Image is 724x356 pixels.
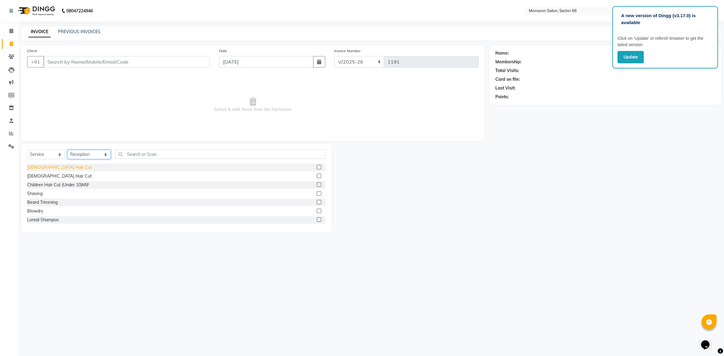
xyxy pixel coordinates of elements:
[495,85,516,91] div: Last Visit:
[27,217,59,223] div: Loreal Shampoo
[495,76,520,83] div: Card on file:
[43,56,210,68] input: Search by Name/Mobile/Email/Code
[27,208,43,214] div: Blowdry
[27,48,37,54] label: Client
[28,27,51,37] a: INVOICE
[15,2,57,19] img: logo
[699,332,718,350] iframe: chat widget
[66,2,93,19] b: 08047224946
[495,50,509,56] div: Name:
[618,51,644,63] button: Update
[495,68,519,74] div: Total Visits:
[27,199,58,206] div: Beard Trimming
[495,94,509,100] div: Points:
[495,59,522,65] div: Membership:
[115,150,325,159] input: Search or Scan
[58,29,100,34] a: PREVIOUS INVOICES
[618,35,713,48] p: Click on ‘Update’ or refersh browser to get the latest version.
[219,48,227,54] label: Date
[27,164,92,171] div: [DEMOGRAPHIC_DATA] Hair Cut
[27,173,92,179] div: [DEMOGRAPHIC_DATA] Hair Cut
[27,56,44,68] button: +91
[27,191,43,197] div: Shaving
[27,182,89,188] div: Children Hair Cut (Under 10)M\F
[334,48,360,54] label: Invoice Number
[27,75,479,135] span: Select & add items from the list below
[621,12,709,26] p: A new version of Dingg (v3.17.0) is available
